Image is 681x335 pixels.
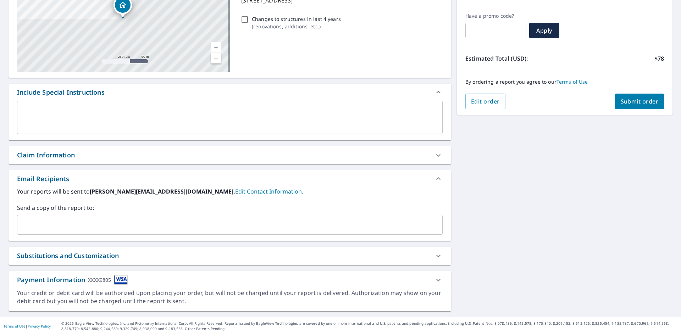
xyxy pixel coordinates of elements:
div: Substitutions and Customization [17,251,119,261]
a: Terms of Use [557,78,588,85]
div: Your credit or debit card will be authorized upon placing your order, but will not be charged unt... [17,289,443,305]
label: Have a promo code? [465,13,526,19]
div: Email Recipients [17,174,69,184]
p: Estimated Total (USD): [465,54,565,63]
button: Edit order [465,94,505,109]
img: cardImage [114,275,128,285]
p: © 2025 Eagle View Technologies, Inc. and Pictometry International Corp. All Rights Reserved. Repo... [61,321,677,331]
p: ( renovations, additions, etc. ) [252,23,341,30]
a: Current Level 17, Zoom Out [211,53,221,63]
a: Current Level 17, Zoom In [211,42,221,53]
p: Changes to structures in last 4 years [252,15,341,23]
b: [PERSON_NAME][EMAIL_ADDRESS][DOMAIN_NAME]. [90,188,235,195]
div: Claim Information [17,150,75,160]
label: Your reports will be sent to [17,187,443,196]
button: Apply [529,23,559,38]
span: Submit order [621,97,659,105]
span: Edit order [471,97,500,105]
a: EditContactInfo [235,188,303,195]
div: Payment InformationXXXX9805cardImage [9,271,451,289]
div: Claim Information [9,146,451,164]
a: Privacy Policy [28,324,51,329]
div: Email Recipients [9,170,451,187]
span: Apply [535,27,554,34]
p: | [4,324,51,328]
div: XXXX9805 [88,275,111,285]
div: Include Special Instructions [17,88,105,97]
p: $78 [654,54,664,63]
div: Include Special Instructions [9,84,451,101]
button: Submit order [615,94,664,109]
p: By ordering a report you agree to our [465,79,664,85]
label: Send a copy of the report to: [17,203,443,212]
div: Substitutions and Customization [9,247,451,265]
div: Payment Information [17,275,128,285]
a: Terms of Use [4,324,26,329]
